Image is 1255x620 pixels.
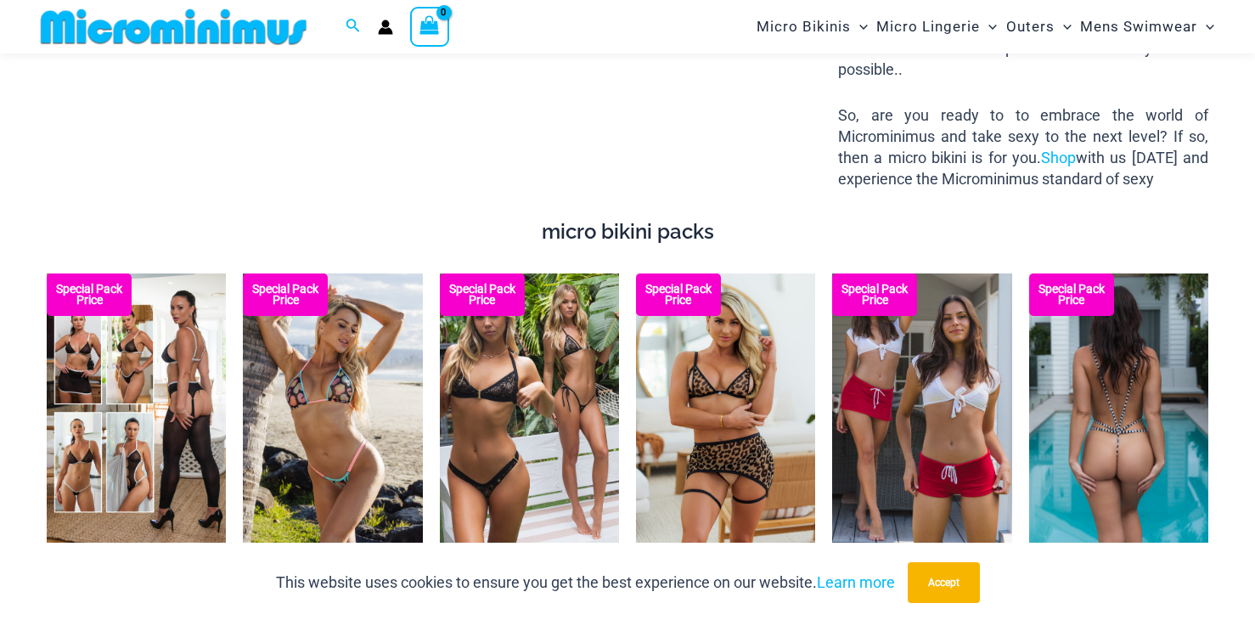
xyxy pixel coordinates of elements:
[440,284,525,306] b: Special Pack Price
[750,3,1221,51] nav: Site Navigation
[276,570,895,595] p: This website uses cookies to ensure you get the best experience on our website.
[832,284,917,306] b: Special Pack Price
[47,273,226,543] a: Collection Pack (3) Electric Illusion Noir 1949 Bodysuit 04Electric Illusion Noir 1949 Bodysuit 04
[1076,5,1218,48] a: Mens SwimwearMenu ToggleMenu Toggle
[1006,5,1055,48] span: Outers
[636,273,815,543] img: Seduction Animal 1034 Bra 6034 Thong 5019 Skirt 02
[876,5,980,48] span: Micro Lingerie
[47,220,1208,245] h4: micro bikini packs
[832,273,1011,543] img: shorts and skirt pack 1
[243,273,422,543] a: Salt Water Kiss Leopard Sorbet 312 Tri Top 453 Micro 02 Salt Water Kiss Leopard Sorbet 312 Tri To...
[636,273,815,543] a: Seduction Animal 1034 Bra 6034 Thong 5019 Skirt 02 Seduction Animal 1034 Bra 6034 Thong 5019 Skir...
[1055,5,1072,48] span: Menu Toggle
[980,5,997,48] span: Menu Toggle
[908,562,980,603] button: Accept
[1002,5,1076,48] a: OutersMenu ToggleMenu Toggle
[851,5,868,48] span: Menu Toggle
[832,273,1011,543] a: shorts and skirt pack 1 Hot Skirt Red 507 Skirt 10Hot Skirt Red 507 Skirt 10
[34,8,313,46] img: MM SHOP LOGO FLAT
[872,5,1001,48] a: Micro LingerieMenu ToggleMenu Toggle
[440,273,619,543] a: Collection Pack Highway Robbery Black Gold 823 One Piece Monokini 11Highway Robbery Black Gold 82...
[243,273,422,543] img: Salt Water Kiss Leopard Sorbet 312 Tri Top 453 Micro 02
[47,273,226,543] img: Collection Pack (3)
[440,273,619,543] img: Collection Pack
[378,20,393,35] a: Account icon link
[1041,149,1076,166] a: Shop
[752,5,872,48] a: Micro BikinisMenu ToggleMenu Toggle
[243,284,328,306] b: Special Pack Price
[1197,5,1214,48] span: Menu Toggle
[817,573,895,591] a: Learn more
[1029,284,1114,306] b: Special Pack Price
[47,284,132,306] b: Special Pack Price
[1080,5,1197,48] span: Mens Swimwear
[410,7,449,46] a: View Shopping Cart, empty
[1029,273,1208,543] img: Inferno Mesh Black White 8561 One Piece 08
[636,284,721,306] b: Special Pack Price
[346,16,361,37] a: Search icon link
[1029,273,1208,543] a: Inferno Mesh One Piece Collection Pack (3) Inferno Mesh Black White 8561 One Piece 08Inferno Mesh...
[838,104,1208,190] p: So, are you ready to to embrace the world of Microminimus and take sexy to the next level? If so,...
[757,5,851,48] span: Micro Bikinis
